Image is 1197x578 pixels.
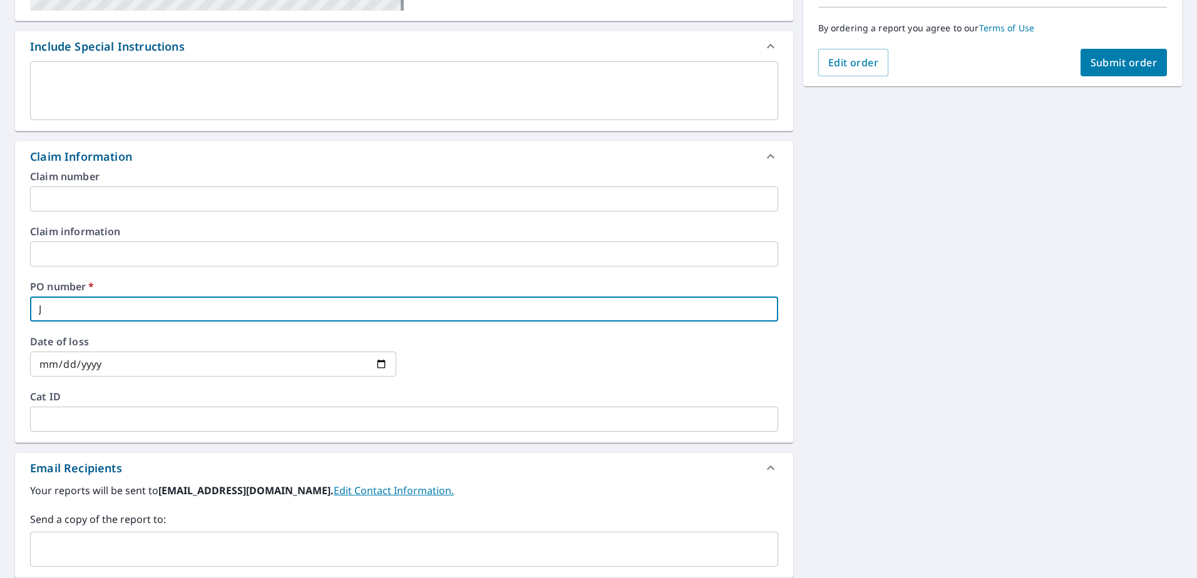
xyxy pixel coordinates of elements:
[828,56,879,69] span: Edit order
[30,460,122,477] div: Email Recipients
[30,171,778,181] label: Claim number
[30,281,778,292] label: PO number
[30,148,132,165] div: Claim Information
[158,484,334,497] b: [EMAIL_ADDRESS][DOMAIN_NAME].
[979,22,1035,34] a: Terms of Use
[15,141,793,171] div: Claim Information
[818,23,1167,34] p: By ordering a report you agree to our
[818,49,889,76] button: Edit order
[15,31,793,61] div: Include Special Instructions
[30,337,396,347] label: Date of loss
[30,38,185,55] div: Include Special Instructions
[1081,49,1168,76] button: Submit order
[30,512,778,527] label: Send a copy of the report to:
[15,453,793,483] div: Email Recipients
[334,484,454,497] a: EditContactInfo
[30,226,778,236] label: Claim information
[30,483,778,498] label: Your reports will be sent to
[1091,56,1158,69] span: Submit order
[30,392,778,402] label: Cat ID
